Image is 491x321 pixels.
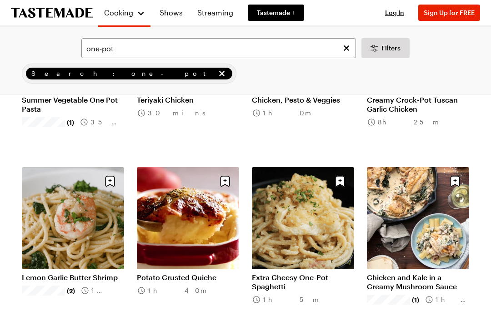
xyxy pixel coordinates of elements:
button: Clear search [341,43,351,53]
a: Tastemade + [248,5,304,21]
span: Sign Up for FREE [424,9,475,16]
button: Save recipe [216,173,234,190]
span: Filters [381,44,401,53]
a: Lemon Garlic Butter Shrimp [22,273,124,282]
button: Log In [376,8,413,17]
a: Teriyaki Chicken [137,95,239,104]
span: Log In [385,9,404,16]
a: Chicken, Pesto & Veggies [252,95,354,104]
a: Potato Crusted Quiche [137,273,239,282]
a: Creamy Crock-Pot Tuscan Garlic Chicken [367,95,469,114]
button: remove Search: one-pot [217,69,227,79]
button: Save recipe [331,173,349,190]
button: Cooking [104,4,145,22]
span: Tastemade + [257,8,295,17]
a: Extra Cheesy One-Pot Spaghetti [252,273,354,291]
a: To Tastemade Home Page [11,8,93,18]
span: Cooking [104,8,133,17]
button: Desktop filters [361,38,410,58]
button: Save recipe [101,173,119,190]
button: Sign Up for FREE [418,5,480,21]
a: Summer Vegetable One Pot Pasta [22,95,124,114]
button: Save recipe [446,173,464,190]
a: Chicken and Kale in a Creamy Mushroom Sauce [367,273,469,291]
span: Search: one-pot [31,69,215,79]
